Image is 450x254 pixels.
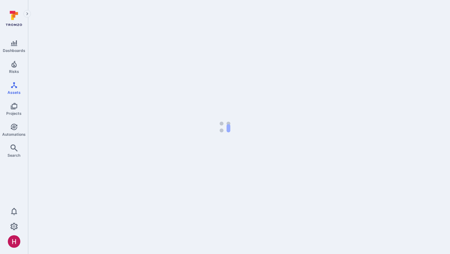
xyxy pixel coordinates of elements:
span: Automations [2,132,26,137]
i: Expand navigation menu [25,11,29,17]
img: ACg8ocKzQzwPSwOZT_k9C736TfcBpCStqIZdMR9gXOhJgTaH9y_tsw=s96-c [8,235,20,248]
span: Risks [9,69,19,74]
span: Assets [7,90,21,95]
span: Dashboards [3,48,25,53]
button: Expand navigation menu [23,10,31,18]
span: Search [7,153,20,158]
div: Harshil Parikh [8,235,20,248]
span: Projects [6,111,22,116]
